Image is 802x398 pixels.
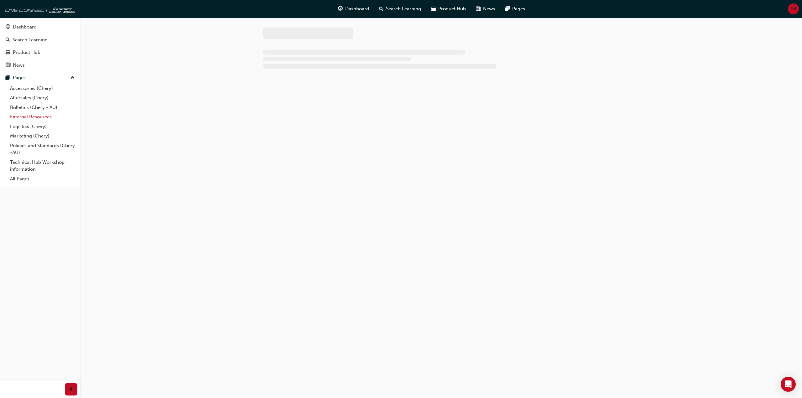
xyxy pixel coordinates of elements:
a: search-iconSearch Learning [374,3,426,15]
a: Search Learning [3,34,77,46]
div: Search Learning [13,36,48,44]
span: up-icon [70,74,75,82]
button: Pages [3,72,77,84]
a: Marketing (Chery) [8,131,77,141]
a: pages-iconPages [500,3,530,15]
button: SB [788,3,799,14]
span: car-icon [431,5,436,13]
a: External Resources [8,112,77,122]
a: News [3,59,77,71]
a: Bulletins (Chery - AU) [8,103,77,112]
span: prev-icon [69,385,74,393]
a: Technical Hub Workshop information [8,158,77,174]
span: pages-icon [6,75,10,81]
div: Open Intercom Messenger [781,377,796,392]
button: DashboardSearch LearningProduct HubNews [3,20,77,72]
a: guage-iconDashboard [333,3,374,15]
span: search-icon [6,37,10,43]
div: Pages [13,74,26,81]
div: News [13,62,25,69]
a: Dashboard [3,21,77,33]
span: news-icon [6,63,10,68]
span: Pages [512,5,525,13]
span: search-icon [379,5,383,13]
span: Dashboard [345,5,369,13]
span: car-icon [6,50,10,55]
a: Policies and Standards (Chery -AU) [8,141,77,158]
span: news-icon [476,5,481,13]
a: news-iconNews [471,3,500,15]
span: Search Learning [386,5,421,13]
a: All Pages [8,174,77,184]
span: News [483,5,495,13]
span: pages-icon [505,5,510,13]
span: guage-icon [6,24,10,30]
a: Accessories (Chery) [8,84,77,93]
a: car-iconProduct Hub [426,3,471,15]
div: Dashboard [13,23,37,31]
span: SB [791,5,796,13]
a: Aftersales (Chery) [8,93,77,103]
img: oneconnect [3,3,75,15]
span: Product Hub [438,5,466,13]
a: Logistics (Chery) [8,122,77,132]
span: guage-icon [338,5,343,13]
a: Product Hub [3,47,77,58]
div: Product Hub [13,49,40,56]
